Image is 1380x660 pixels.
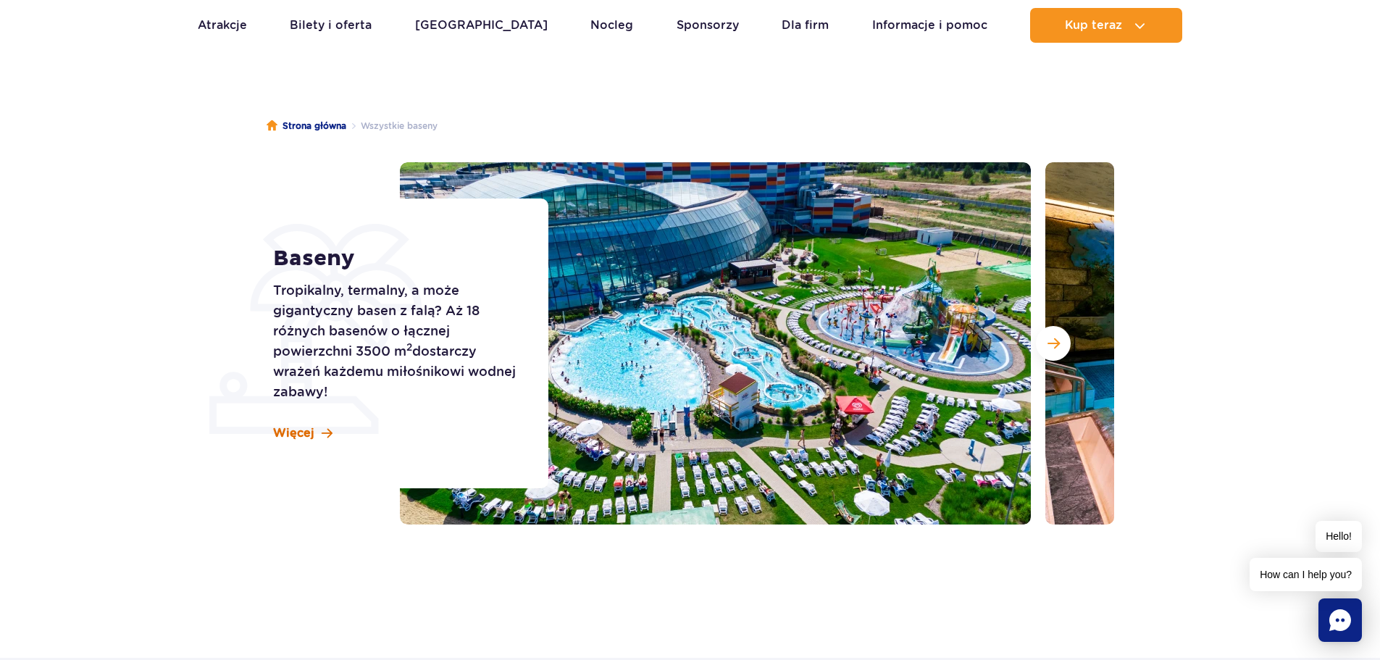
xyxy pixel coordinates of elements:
[1250,558,1362,591] span: How can I help you?
[273,246,516,272] h1: Baseny
[1316,521,1362,552] span: Hello!
[267,119,346,133] a: Strona główna
[346,119,438,133] li: Wszystkie baseny
[782,8,829,43] a: Dla firm
[1318,598,1362,642] div: Chat
[1030,8,1182,43] button: Kup teraz
[273,425,333,441] a: Więcej
[290,8,372,43] a: Bilety i oferta
[198,8,247,43] a: Atrakcje
[273,425,314,441] span: Więcej
[677,8,739,43] a: Sponsorzy
[415,8,548,43] a: [GEOGRAPHIC_DATA]
[400,162,1031,525] img: Zewnętrzna część Suntago z basenami i zjeżdżalniami, otoczona leżakami i zielenią
[273,280,516,402] p: Tropikalny, termalny, a może gigantyczny basen z falą? Aż 18 różnych basenów o łącznej powierzchn...
[872,8,987,43] a: Informacje i pomoc
[1065,19,1122,32] span: Kup teraz
[1036,326,1071,361] button: Następny slajd
[590,8,633,43] a: Nocleg
[406,341,412,353] sup: 2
